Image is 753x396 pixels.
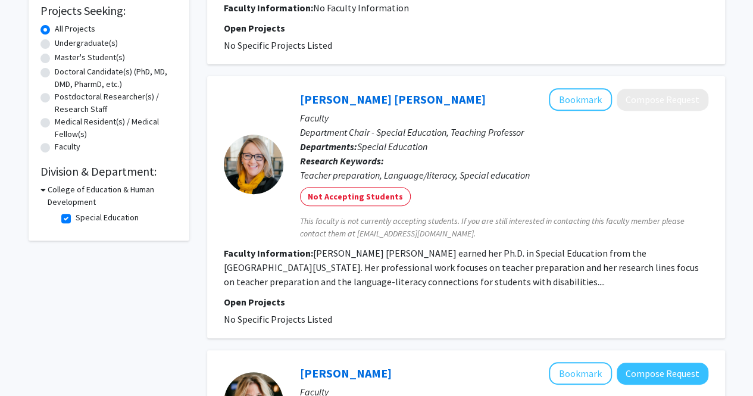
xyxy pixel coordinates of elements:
[300,125,708,139] p: Department Chair - Special Education, Teaching Professor
[549,88,612,111] button: Add Lisa Goran to Bookmarks
[224,39,332,51] span: No Specific Projects Listed
[9,342,51,387] iframe: Chat
[224,21,708,35] p: Open Projects
[300,111,708,125] p: Faculty
[55,66,177,91] label: Doctoral Candidate(s) (PhD, MD, DMD, PharmD, etc.)
[224,313,332,325] span: No Specific Projects Listed
[76,211,139,224] label: Special Education
[224,2,313,14] b: Faculty Information:
[357,141,427,152] span: Special Education
[55,23,95,35] label: All Projects
[617,363,708,385] button: Compose Request to Lisa Powers
[40,164,177,179] h2: Division & Department:
[300,141,357,152] b: Departments:
[55,116,177,141] label: Medical Resident(s) / Medical Fellow(s)
[40,4,177,18] h2: Projects Seeking:
[55,37,118,49] label: Undergraduate(s)
[300,187,411,206] mat-chip: Not Accepting Students
[224,295,708,309] p: Open Projects
[224,247,313,259] b: Faculty Information:
[300,215,708,240] span: This faculty is not currently accepting students. If you are still interested in contacting this ...
[55,91,177,116] label: Postdoctoral Researcher(s) / Research Staff
[313,2,409,14] span: No Faculty Information
[300,168,708,182] div: Teacher preparation, Language/literacy, Special education
[300,366,392,381] a: [PERSON_NAME]
[617,89,708,111] button: Compose Request to Lisa Goran
[55,141,80,153] label: Faculty
[549,362,612,385] button: Add Lisa Powers to Bookmarks
[300,155,384,167] b: Research Keywords:
[55,51,125,64] label: Master's Student(s)
[300,92,486,107] a: [PERSON_NAME] [PERSON_NAME]
[48,183,177,208] h3: College of Education & Human Development
[224,247,699,288] fg-read-more: [PERSON_NAME] [PERSON_NAME] earned her Ph.D. in Special Education from the [GEOGRAPHIC_DATA][US_S...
